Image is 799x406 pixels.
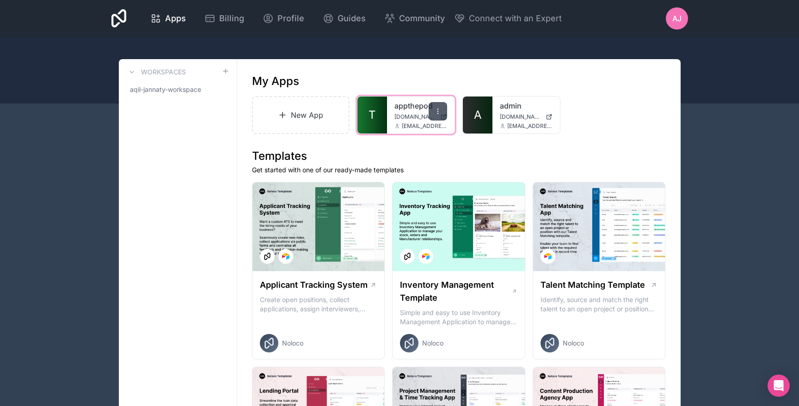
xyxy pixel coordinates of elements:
img: Airtable Logo [282,253,289,260]
a: Guides [315,8,373,29]
a: New App [252,96,350,134]
span: Noloco [422,339,443,348]
a: [DOMAIN_NAME] [394,113,447,121]
span: Apps [165,12,186,25]
p: Simple and easy to use Inventory Management Application to manage your stock, orders and Manufact... [400,308,517,327]
a: admin [500,100,553,111]
a: Profile [255,8,312,29]
a: Apps [143,8,193,29]
span: T [369,108,376,122]
h1: Talent Matching Template [541,279,645,291]
h1: Templates [252,149,666,164]
img: Airtable Logo [544,253,552,260]
span: AJ [672,13,682,24]
span: [EMAIL_ADDRESS][DOMAIN_NAME] [402,122,447,130]
p: Get started with one of our ready-made templates [252,165,666,175]
a: Community [377,8,452,29]
span: Profile [277,12,304,25]
span: Noloco [282,339,303,348]
span: [EMAIL_ADDRESS][DOMAIN_NAME] [507,122,553,130]
span: Noloco [563,339,584,348]
h3: Workspaces [141,67,186,77]
img: Airtable Logo [422,253,430,260]
span: Community [399,12,445,25]
a: A [463,97,492,133]
a: T [357,97,387,133]
a: aqil-jannaty-workspace [126,81,229,98]
span: [DOMAIN_NAME] [394,113,436,121]
h1: Inventory Management Template [400,279,511,304]
span: [DOMAIN_NAME] [500,113,542,121]
a: appthepod [394,100,447,111]
span: aqil-jannaty-workspace [130,85,201,94]
span: Guides [338,12,366,25]
h1: My Apps [252,74,299,89]
div: Open Intercom Messenger [768,375,790,397]
p: Create open positions, collect applications, assign interviewers, centralise candidate feedback a... [260,295,377,314]
button: Connect with an Expert [454,12,562,25]
a: Billing [197,8,252,29]
a: [DOMAIN_NAME] [500,113,553,121]
span: Billing [219,12,244,25]
h1: Applicant Tracking System [260,279,368,291]
p: Identify, source and match the right talent to an open project or position with our Talent Matchi... [541,295,658,314]
a: Workspaces [126,67,186,78]
span: Connect with an Expert [469,12,562,25]
span: A [474,108,482,122]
